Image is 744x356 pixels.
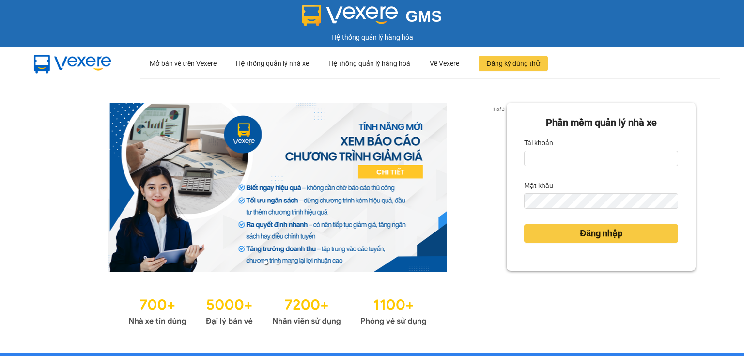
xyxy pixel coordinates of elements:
button: next slide / item [493,103,507,272]
button: Đăng nhập [524,224,678,243]
li: slide item 3 [287,261,291,264]
span: GMS [405,7,442,25]
img: logo 2 [302,5,398,26]
div: Hệ thống quản lý hàng hoá [328,48,410,79]
button: Đăng ký dùng thử [479,56,548,71]
div: Về Vexere [430,48,459,79]
label: Mật khẩu [524,178,553,193]
label: Tài khoản [524,135,553,151]
div: Hệ thống quản lý hàng hóa [2,32,742,43]
li: slide item 2 [276,261,279,264]
span: Đăng ký dùng thử [486,58,540,69]
li: slide item 1 [264,261,268,264]
input: Mật khẩu [524,193,678,209]
div: Mở bán vé trên Vexere [150,48,217,79]
a: GMS [302,15,442,22]
input: Tài khoản [524,151,678,166]
button: previous slide / item [48,103,62,272]
img: mbUUG5Q.png [24,47,121,79]
div: Phần mềm quản lý nhà xe [524,115,678,130]
span: Đăng nhập [580,227,622,240]
div: Hệ thống quản lý nhà xe [236,48,309,79]
p: 1 of 3 [490,103,507,115]
img: Statistics.png [128,292,427,328]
